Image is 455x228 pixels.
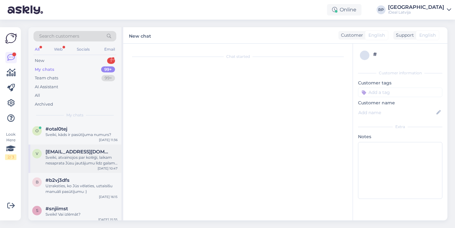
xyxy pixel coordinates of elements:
div: Email [103,45,116,53]
input: Add a tag [358,88,442,97]
span: s [36,208,38,213]
div: All [33,45,41,53]
div: Sveiki! Vai izlēmāt? [45,212,118,217]
span: Search customers [39,33,79,40]
div: Customer information [358,70,442,76]
div: New [35,58,44,64]
div: Extra [358,124,442,130]
div: [DATE] 16:15 [99,194,118,199]
span: b [36,180,39,184]
span: v [36,151,38,156]
span: valdisgol@inbox.lv [45,149,111,155]
span: #b2vj3dfs [45,177,70,183]
label: New chat [129,31,151,40]
div: Socials [76,45,91,53]
div: 99+ [101,66,115,73]
div: Chat started [130,54,346,59]
input: Add name [358,109,435,116]
div: Support [393,32,414,39]
div: Archived [35,101,53,108]
span: My chats [66,112,83,118]
div: Online [327,4,361,15]
div: iDeal Latvija [388,10,444,15]
div: [DATE] 11:36 [99,138,118,142]
div: # [373,51,440,58]
div: Sveiki, kāds ir pasūtījuma numurs? [45,132,118,138]
span: o [35,128,39,133]
div: AI Assistant [35,84,58,90]
p: Notes [358,133,442,140]
div: Look Here [5,132,16,160]
span: English [419,32,436,39]
div: All [35,92,40,99]
span: English [368,32,385,39]
div: Sveiki, atvainojos par kolēģi, laikam nesaprata Jūsu jautājumu līdz galam. Jā šis Epico Hero Flip... [45,155,118,166]
div: [DATE] 15:35 [98,217,118,222]
p: Customer name [358,100,442,106]
div: RP [377,5,385,14]
div: Web [53,45,64,53]
div: [GEOGRAPHIC_DATA] [388,5,444,10]
div: [DATE] 10:47 [98,166,118,171]
p: Customer tags [358,80,442,86]
div: Team chats [35,75,58,81]
div: Uzraksties, ko Jūs vēlaties, uztaisīšu manuāli pasūtījumu :) [45,183,118,194]
div: 1 [107,58,115,64]
div: My chats [35,66,54,73]
div: Customer [338,32,363,39]
div: 99+ [101,75,115,81]
a: [GEOGRAPHIC_DATA]iDeal Latvija [388,5,451,15]
span: #otal0tej [45,126,67,132]
span: #snjiimst [45,206,68,212]
img: Askly Logo [5,32,17,44]
div: 2 / 3 [5,154,16,160]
